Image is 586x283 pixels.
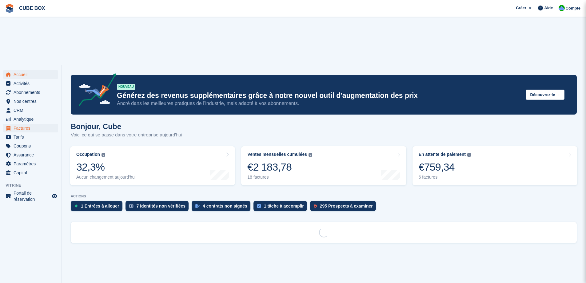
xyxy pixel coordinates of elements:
[129,204,134,208] img: verify_identity-adf6edd0f0f0b5bbfe63781bf79b02c33cf7c696d77639b501bdc392416b5a36.svg
[3,160,58,168] a: menu
[14,151,50,159] span: Assurance
[14,106,50,115] span: CRM
[253,201,310,214] a: 1 tâche à accomplir
[3,190,58,202] a: menu
[467,153,471,157] img: icon-info-grey-7440780725fd019a000dd9b08b2336e03edf1995a4989e88bcd33f0948082b44.svg
[3,124,58,132] a: menu
[71,122,182,131] h1: Bonjour, Cube
[413,146,577,185] a: En attente de paiement €759,34 6 factures
[14,133,50,141] span: Tarifs
[17,3,47,13] a: CUBE BOX
[76,175,136,180] div: Aucun changement aujourd'hui
[3,142,58,150] a: menu
[76,161,136,173] div: 32,3%
[51,192,58,200] a: Boutique d'aperçu
[71,194,577,198] p: ACTIONS
[3,88,58,97] a: menu
[247,175,312,180] div: 18 factures
[6,182,61,188] span: Vitrine
[257,204,261,208] img: task-75834270c22a3079a89374b754ae025e5fb1db73e45f91037f5363f120a921f8.svg
[14,70,50,79] span: Accueil
[76,152,100,157] div: Occupation
[74,204,78,208] img: move_ins_to_allocate_icon-fdf77a2bb77ea45bf5b3d319d69a93e2d87916cf1d5bf7949dd705db3b84f3ca.svg
[419,161,471,173] div: €759,34
[544,5,553,11] span: Aide
[3,97,58,106] a: menu
[70,146,235,185] a: Occupation 32,3% Aucun changement aujourd'hui
[3,168,58,177] a: menu
[3,70,58,79] a: menu
[3,151,58,159] a: menu
[309,153,312,157] img: icon-info-grey-7440780725fd019a000dd9b08b2336e03edf1995a4989e88bcd33f0948082b44.svg
[516,5,526,11] span: Créer
[14,160,50,168] span: Paramètres
[195,204,200,208] img: contract_signature_icon-13c848040528278c33f63329250d36e43548de30e8caae1d1a13099fd9432cc5.svg
[14,168,50,177] span: Capital
[71,201,126,214] a: 1 Entrées à allouer
[102,153,105,157] img: icon-info-grey-7440780725fd019a000dd9b08b2336e03edf1995a4989e88bcd33f0948082b44.svg
[314,204,317,208] img: prospect-51fa495bee0391a8d652442698ab0144808aea92771e9ea1ae160a38d050c398.svg
[5,4,14,13] img: stora-icon-8386f47178a22dfd0bd8f6a31ec36ba5ce8667c1dd55bd0f319d3a0aa187defe.svg
[566,5,580,11] span: Compte
[264,204,304,208] div: 1 tâche à accomplir
[419,175,471,180] div: 6 factures
[137,204,186,208] div: 7 identités non vérifiées
[192,201,253,214] a: 4 contrats non signés
[419,152,466,157] div: En attente de paiement
[74,73,117,108] img: price-adjustments-announcement-icon-8257ccfd72463d97f412b2fc003d46551f7dbcb40ab6d574587a9cd5c0d94...
[14,97,50,106] span: Nos centres
[241,146,406,185] a: Ventes mensuelles cumulées €2 183,78 18 factures
[3,115,58,123] a: menu
[203,204,247,208] div: 4 contrats non signés
[14,79,50,88] span: Activités
[310,201,379,214] a: 295 Prospects à examiner
[117,91,521,100] p: Générez des revenus supplémentaires grâce à notre nouvel outil d'augmentation des prix
[247,161,312,173] div: €2 183,78
[3,133,58,141] a: menu
[14,190,50,202] span: Portail de réservation
[3,79,58,88] a: menu
[81,204,119,208] div: 1 Entrées à allouer
[320,204,373,208] div: 295 Prospects à examiner
[14,115,50,123] span: Analytique
[117,100,521,107] p: Ancré dans les meilleures pratiques de l’industrie, mais adapté à vos abonnements.
[559,5,565,11] img: Cube Box
[247,152,307,157] div: Ventes mensuelles cumulées
[526,90,564,100] button: Découvrez-le →
[3,106,58,115] a: menu
[14,142,50,150] span: Coupons
[14,124,50,132] span: Factures
[14,88,50,97] span: Abonnements
[71,131,182,139] p: Voici ce qui se passe dans votre entreprise aujourd'hui
[126,201,192,214] a: 7 identités non vérifiées
[117,84,135,90] div: NOUVEAU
